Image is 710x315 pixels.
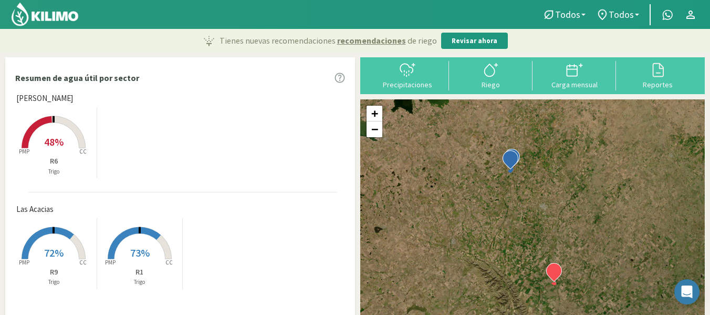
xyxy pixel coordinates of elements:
[674,279,699,304] div: Open Intercom Messenger
[452,81,529,88] div: Riego
[555,9,580,20] span: Todos
[536,81,613,88] div: Carga mensual
[408,34,437,47] span: de riego
[441,33,508,49] button: Revisar ahora
[16,93,73,105] span: [PERSON_NAME]
[11,267,97,278] p: R9
[11,2,79,27] img: Kilimo
[19,259,29,266] tspan: PMP
[220,34,437,47] p: Tienes nuevas recomendaciones
[449,61,532,89] button: Riego
[97,267,183,278] p: R1
[369,81,446,88] div: Precipitaciones
[11,278,97,287] p: Trigo
[97,278,183,287] p: Trigo
[11,167,97,176] p: Trigo
[80,259,87,266] tspan: CC
[165,259,173,266] tspan: CC
[11,156,97,167] p: R6
[44,135,64,148] span: 48%
[452,36,497,46] p: Revisar ahora
[44,246,64,259] span: 72%
[130,246,150,259] span: 73%
[15,72,139,84] p: Resumen de agua útil por sector
[619,81,696,88] div: Reportes
[105,259,116,266] tspan: PMP
[16,204,54,216] span: Las Acacias
[609,9,634,20] span: Todos
[366,61,449,89] button: Precipitaciones
[367,121,382,137] a: Zoom out
[532,61,616,89] button: Carga mensual
[337,34,406,47] span: recomendaciones
[367,106,382,121] a: Zoom in
[616,61,699,89] button: Reportes
[19,148,29,155] tspan: PMP
[80,148,87,155] tspan: CC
